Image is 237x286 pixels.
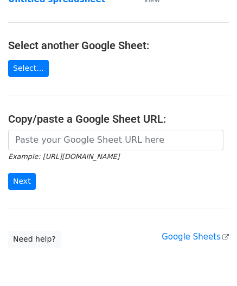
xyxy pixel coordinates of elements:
a: Select... [8,60,49,77]
input: Next [8,173,36,190]
a: Need help? [8,231,61,248]
small: Example: [URL][DOMAIN_NAME] [8,152,119,161]
a: Google Sheets [162,232,229,242]
iframe: Chat Widget [183,234,237,286]
h4: Copy/paste a Google Sheet URL: [8,112,229,125]
input: Paste your Google Sheet URL here [8,130,223,150]
h4: Select another Google Sheet: [8,39,229,52]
